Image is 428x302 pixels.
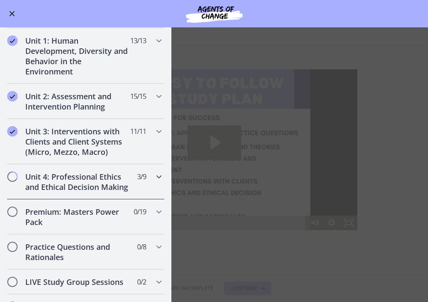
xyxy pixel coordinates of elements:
i: Completed [7,91,18,101]
span: 0 / 19 [134,207,146,217]
button: Play Video: c1o6hcmjueu5qasqsu00.mp4 [117,56,170,90]
img: Agents of Change [163,3,266,24]
span: 3 / 9 [137,172,146,182]
div: Playbar [37,146,230,161]
button: Mute [235,146,252,161]
button: Show settings menu [252,146,269,161]
h2: Unit 3: Interventions with Clients and Client Systems (Micro, Mezzo, Macro) [25,126,130,157]
i: Completed [7,126,18,136]
span: 11 / 11 [130,126,146,136]
h2: Unit 2: Assessment and Intervention Planning [25,91,130,112]
span: 13 / 13 [130,36,146,46]
button: Enable menu [7,9,17,19]
h2: LIVE Study Group Sessions [25,277,130,287]
h2: Practice Questions and Rationales [25,242,130,262]
h2: Unit 1: Human Development, Diversity and Behavior in the Environment [25,36,130,77]
span: 0 / 2 [137,277,146,287]
h2: Unit 4: Professional Ethics and Ethical Decision Making [25,172,130,192]
span: 15 / 15 [130,91,146,101]
button: Fullscreen [269,146,286,161]
h2: Premium: Masters Power Pack [25,207,130,227]
span: 0 / 8 [137,242,146,252]
i: Completed [7,36,18,46]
